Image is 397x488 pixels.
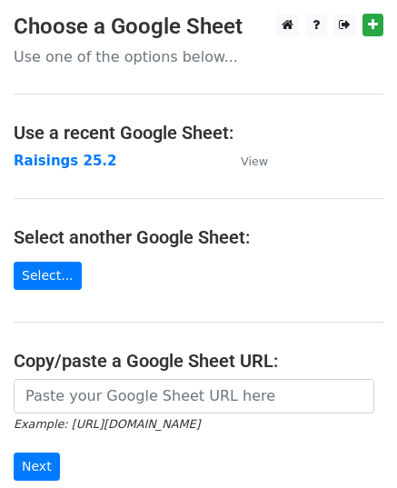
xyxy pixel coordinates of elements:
[14,453,60,481] input: Next
[14,122,383,144] h4: Use a recent Google Sheet:
[241,154,268,168] small: View
[14,226,383,248] h4: Select another Google Sheet:
[14,47,383,66] p: Use one of the options below...
[14,350,383,372] h4: Copy/paste a Google Sheet URL:
[223,153,268,169] a: View
[14,153,116,169] a: Raisings 25.2
[14,379,374,413] input: Paste your Google Sheet URL here
[14,417,200,431] small: Example: [URL][DOMAIN_NAME]
[14,14,383,40] h3: Choose a Google Sheet
[14,262,82,290] a: Select...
